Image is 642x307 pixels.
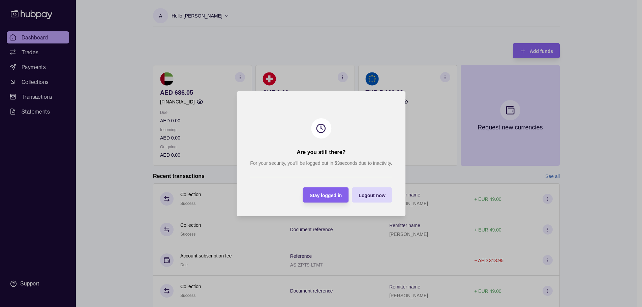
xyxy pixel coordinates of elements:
[359,192,385,198] span: Logout now
[352,187,392,203] button: Logout now
[309,192,342,198] span: Stay logged in
[297,149,345,156] h2: Are you still there?
[250,159,392,167] p: For your security, you’ll be logged out in seconds due to inactivity.
[334,160,340,166] strong: 53
[303,187,348,203] button: Stay logged in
